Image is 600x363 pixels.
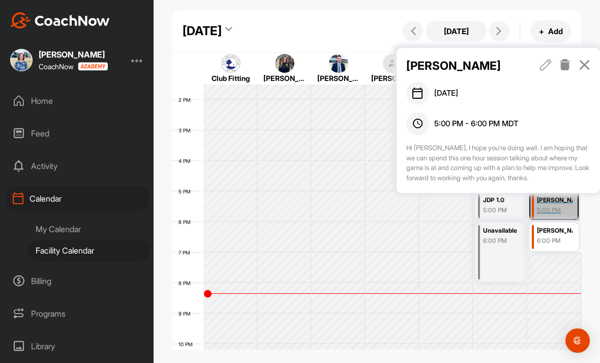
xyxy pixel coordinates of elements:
[406,143,591,183] div: Hi [PERSON_NAME], I hope you’re doing well. I am hoping that we can spend this one hour session t...
[172,311,201,317] div: 9 PM
[565,328,590,353] div: Open Intercom Messenger
[6,186,149,211] div: Calendar
[537,225,573,237] div: [PERSON_NAME]
[6,301,149,326] div: Programs
[434,88,458,99] span: [DATE]
[183,22,222,40] div: [DATE]
[172,249,200,256] div: 7 PM
[172,158,201,164] div: 4 PM
[209,73,252,83] div: Club Fitting
[10,12,110,29] img: CoachNow
[221,54,241,73] img: square_674f797dff26e2203457fcb753041a6d.jpg
[39,50,108,59] div: [PERSON_NAME]
[537,236,573,245] div: 6:00 PM
[172,219,201,225] div: 6 PM
[172,341,203,347] div: 10 PM
[483,225,519,237] div: Unavailable
[483,206,519,215] div: 5:00 PM
[6,88,149,114] div: Home
[6,333,149,359] div: Library
[406,57,521,74] p: [PERSON_NAME]
[329,54,348,73] img: square_c24fd1ae86723af2b202bdcaa0a8f4da.jpg
[383,54,402,73] img: square_default-ef6cabf814de5a2bf16c804365e32c732080f9872bdf737d349900a9daf73cf9.png
[483,236,519,245] div: 6:00 PM
[6,153,149,179] div: Activity
[172,97,201,103] div: 2 PM
[434,118,518,130] span: 5:00 PM - 6:00 PM MDT
[172,127,201,133] div: 3 PM
[539,26,544,37] span: +
[483,194,519,206] div: JDP 1.0
[172,280,201,286] div: 8 PM
[263,73,306,83] div: [PERSON_NAME]
[530,20,571,42] button: +Add
[275,54,294,73] img: square_5689d3a39b1c47f5f061efea0511b601.jpg
[10,49,33,71] img: square_59b5951ec70f512c9e4bfc00148ca972.jpg
[6,121,149,146] div: Feed
[28,218,149,240] div: My Calendar
[6,268,149,294] div: Billing
[39,62,108,71] div: CoachNow
[78,62,108,71] img: CoachNow acadmey
[426,21,487,41] button: [DATE]
[317,73,359,83] div: [PERSON_NAME]
[28,240,149,261] div: Facility Calendar
[172,188,201,194] div: 5 PM
[371,73,413,83] div: [PERSON_NAME]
